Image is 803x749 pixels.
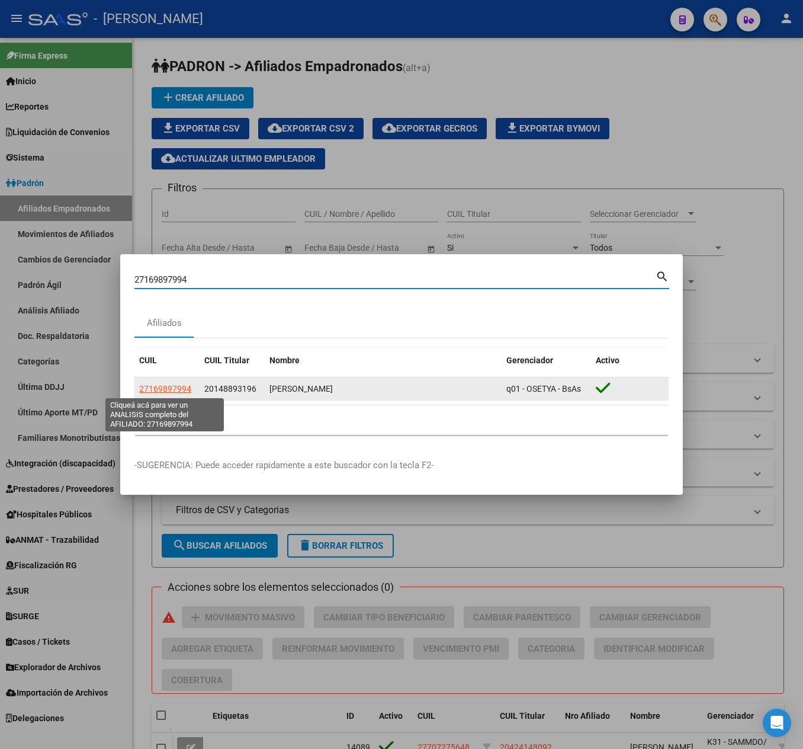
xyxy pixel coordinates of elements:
[200,348,265,373] datatable-header-cell: CUIL Titular
[596,356,619,365] span: Activo
[204,384,256,393] span: 20148893196
[506,356,553,365] span: Gerenciador
[763,709,791,737] div: Open Intercom Messenger
[134,348,200,373] datatable-header-cell: CUIL
[204,356,249,365] span: CUIL Titular
[656,268,669,283] mat-icon: search
[139,356,157,365] span: CUIL
[506,384,581,393] span: q01 - OSETYA - BsAs
[147,316,182,330] div: Afiliados
[502,348,591,373] datatable-header-cell: Gerenciador
[139,384,191,393] span: 27169897994
[269,382,497,396] div: [PERSON_NAME]
[269,356,300,365] span: Nombre
[265,348,502,373] datatable-header-cell: Nombre
[591,348,669,373] datatable-header-cell: Activo
[134,405,669,435] div: 1 total
[134,459,669,472] p: -SUGERENCIA: Puede acceder rapidamente a este buscador con la tecla F2-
